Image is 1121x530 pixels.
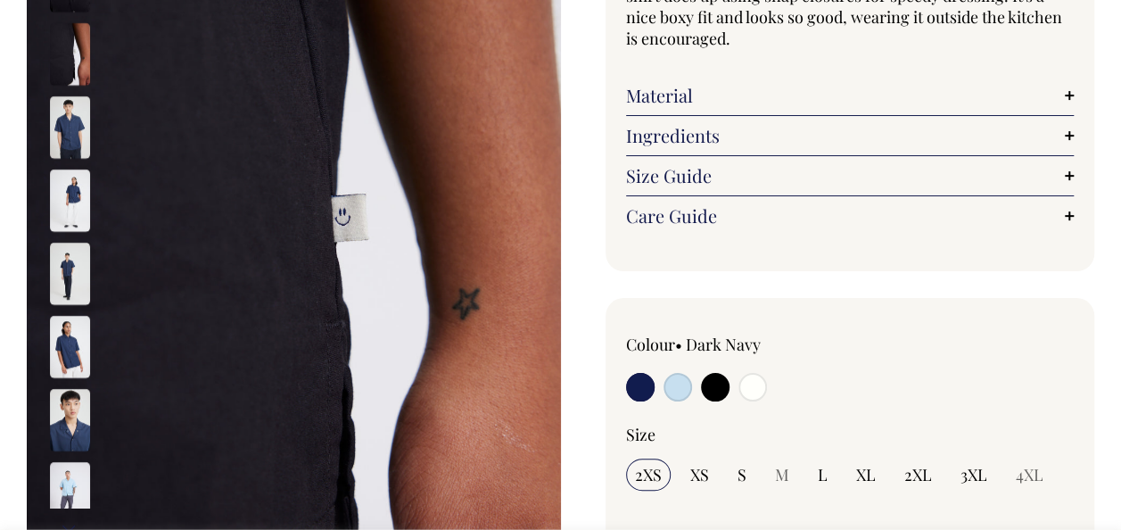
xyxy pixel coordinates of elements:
[635,464,662,485] span: 2XS
[738,464,746,485] span: S
[729,459,755,491] input: S
[847,459,885,491] input: XL
[818,464,828,485] span: L
[626,459,671,491] input: 2XS
[50,461,90,524] img: true-blue
[50,22,90,85] img: black
[775,464,789,485] span: M
[50,169,90,231] img: dark-navy
[895,459,941,491] input: 2XL
[626,125,1075,146] a: Ingredients
[626,334,805,355] div: Colour
[766,459,798,491] input: M
[690,464,709,485] span: XS
[1007,459,1052,491] input: 4XL
[675,334,682,355] span: •
[626,205,1075,227] a: Care Guide
[1016,464,1043,485] span: 4XL
[681,459,718,491] input: XS
[50,315,90,377] img: dark-navy
[952,459,996,491] input: 3XL
[856,464,876,485] span: XL
[50,95,90,158] img: dark-navy
[904,464,932,485] span: 2XL
[50,242,90,304] img: dark-navy
[626,424,1075,445] div: Size
[626,85,1075,106] a: Material
[960,464,987,485] span: 3XL
[809,459,837,491] input: L
[686,334,761,355] label: Dark Navy
[626,165,1075,186] a: Size Guide
[50,388,90,451] img: dark-navy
